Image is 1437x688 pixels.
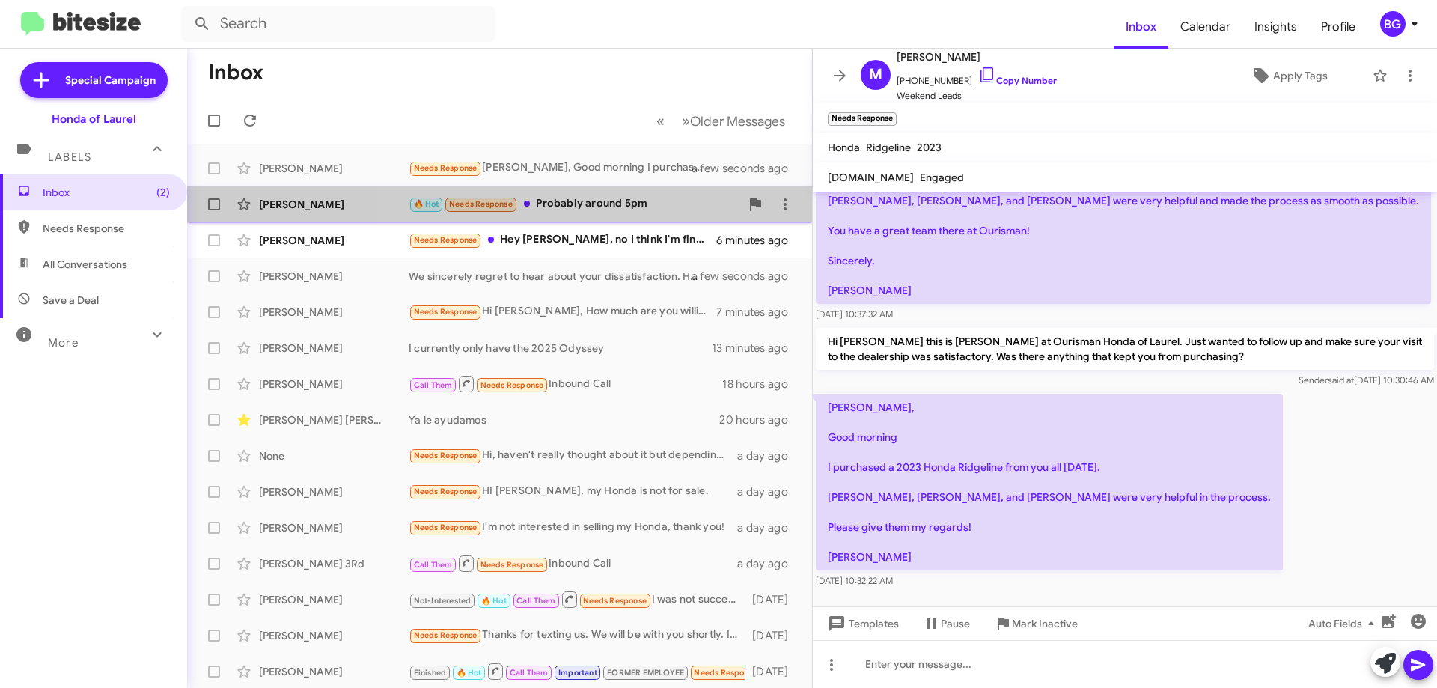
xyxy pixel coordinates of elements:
[181,6,495,42] input: Search
[694,668,757,678] span: Needs Response
[897,66,1057,88] span: [PHONE_NUMBER]
[409,447,737,464] div: Hi, haven't really thought about it but depending on how much I can I might sell it. How is the p...
[259,556,409,571] div: [PERSON_NAME] 3Rd
[259,341,409,356] div: [PERSON_NAME]
[510,668,549,678] span: Call Them
[737,556,800,571] div: a day ago
[409,231,716,249] div: Hey [PERSON_NAME], no I think I'm fine honestly. Selling my civic for 5-10k isn't worth it for me...
[716,305,800,320] div: 7 minutes ago
[481,596,507,606] span: 🔥 Hot
[414,451,478,460] span: Needs Response
[259,520,409,535] div: [PERSON_NAME]
[409,413,719,427] div: Ya le ayudamos
[869,63,882,87] span: M
[457,668,482,678] span: 🔥 Hot
[710,269,800,284] div: a few seconds ago
[259,161,409,176] div: [PERSON_NAME]
[65,73,156,88] span: Special Campaign
[259,305,409,320] div: [PERSON_NAME]
[414,307,478,317] span: Needs Response
[911,610,982,637] button: Pause
[208,61,263,85] h1: Inbox
[414,235,478,245] span: Needs Response
[656,112,665,130] span: «
[259,484,409,499] div: [PERSON_NAME]
[414,668,447,678] span: Finished
[722,377,800,392] div: 18 hours ago
[516,596,555,606] span: Call Them
[259,664,409,679] div: [PERSON_NAME]
[1328,374,1354,386] span: said at
[156,185,170,200] span: (2)
[1380,11,1406,37] div: BG
[409,341,712,356] div: I currently only have the 2025 Odyssey
[414,163,478,173] span: Needs Response
[409,519,737,536] div: I'm not interested in selling my Honda, thank you!
[449,199,513,209] span: Needs Response
[409,269,710,284] div: We sincerely regret to hear about your dissatisfaction. However, we would like to inform you that...
[259,377,409,392] div: [PERSON_NAME]
[1299,374,1434,386] span: Sender [DATE] 10:30:46 AM
[259,269,409,284] div: [PERSON_NAME]
[414,630,478,640] span: Needs Response
[816,127,1431,304] p: [PERSON_NAME] morning! This past weekend I purchased a Honda Ridgeline from you all! [PERSON_NAME...
[414,199,439,209] span: 🔥 Hot
[897,48,1057,66] span: [PERSON_NAME]
[828,171,914,184] span: [DOMAIN_NAME]
[1296,610,1392,637] button: Auto Fields
[583,596,647,606] span: Needs Response
[745,628,800,643] div: [DATE]
[982,610,1090,637] button: Mark Inactive
[816,328,1434,370] p: Hi [PERSON_NAME] this is [PERSON_NAME] at Ourisman Honda of Laurel. Just wanted to follow up and ...
[719,413,800,427] div: 20 hours ago
[414,523,478,532] span: Needs Response
[43,257,127,272] span: All Conversations
[409,195,740,213] div: Probably around 5pm
[409,374,722,393] div: Inbound Call
[43,221,170,236] span: Needs Response
[409,159,710,177] div: [PERSON_NAME], Good morning I purchased a 2023 Honda Ridgeline from you all [DATE]. [PERSON_NAME]...
[1273,62,1328,89] span: Apply Tags
[480,560,544,570] span: Needs Response
[737,484,800,499] div: a day ago
[409,303,716,320] div: Hi [PERSON_NAME], How much are you willing to offer for Honda Accord 2022 with 22,000 mileage on it?
[745,664,800,679] div: [DATE]
[480,380,544,390] span: Needs Response
[1168,5,1242,49] a: Calendar
[20,62,168,98] a: Special Campaign
[737,448,800,463] div: a day ago
[816,575,893,586] span: [DATE] 10:32:22 AM
[48,336,79,350] span: More
[690,113,785,130] span: Older Messages
[259,413,409,427] div: [PERSON_NAME] [PERSON_NAME]
[710,161,800,176] div: a few seconds ago
[920,171,964,184] span: Engaged
[409,590,745,609] div: I was not successful. Can someone give me a call
[414,560,453,570] span: Call Them
[816,394,1283,570] p: [PERSON_NAME], Good morning I purchased a 2023 Honda Ridgeline from you all [DATE]. [PERSON_NAME]...
[607,668,684,678] span: FORMER EMPLOYEE
[648,106,794,136] nav: Page navigation example
[409,662,745,681] div: Good morning! Do you have any service openings for beginners. Express tech?
[409,627,745,644] div: Thanks for texting us. We will be with you shortly. In the meantime, you can use this link to sav...
[1309,5,1367,49] a: Profile
[414,380,453,390] span: Call Them
[414,487,478,496] span: Needs Response
[1212,62,1365,89] button: Apply Tags
[409,483,737,500] div: HI [PERSON_NAME], my Honda is not for sale.
[828,141,860,154] span: Honda
[745,592,800,607] div: [DATE]
[978,75,1057,86] a: Copy Number
[647,106,674,136] button: Previous
[866,141,911,154] span: Ridgeline
[1308,610,1380,637] span: Auto Fields
[43,185,170,200] span: Inbox
[897,88,1057,103] span: Weekend Leads
[52,112,136,127] div: Honda of Laurel
[737,520,800,535] div: a day ago
[1242,5,1309,49] a: Insights
[558,668,597,678] span: Important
